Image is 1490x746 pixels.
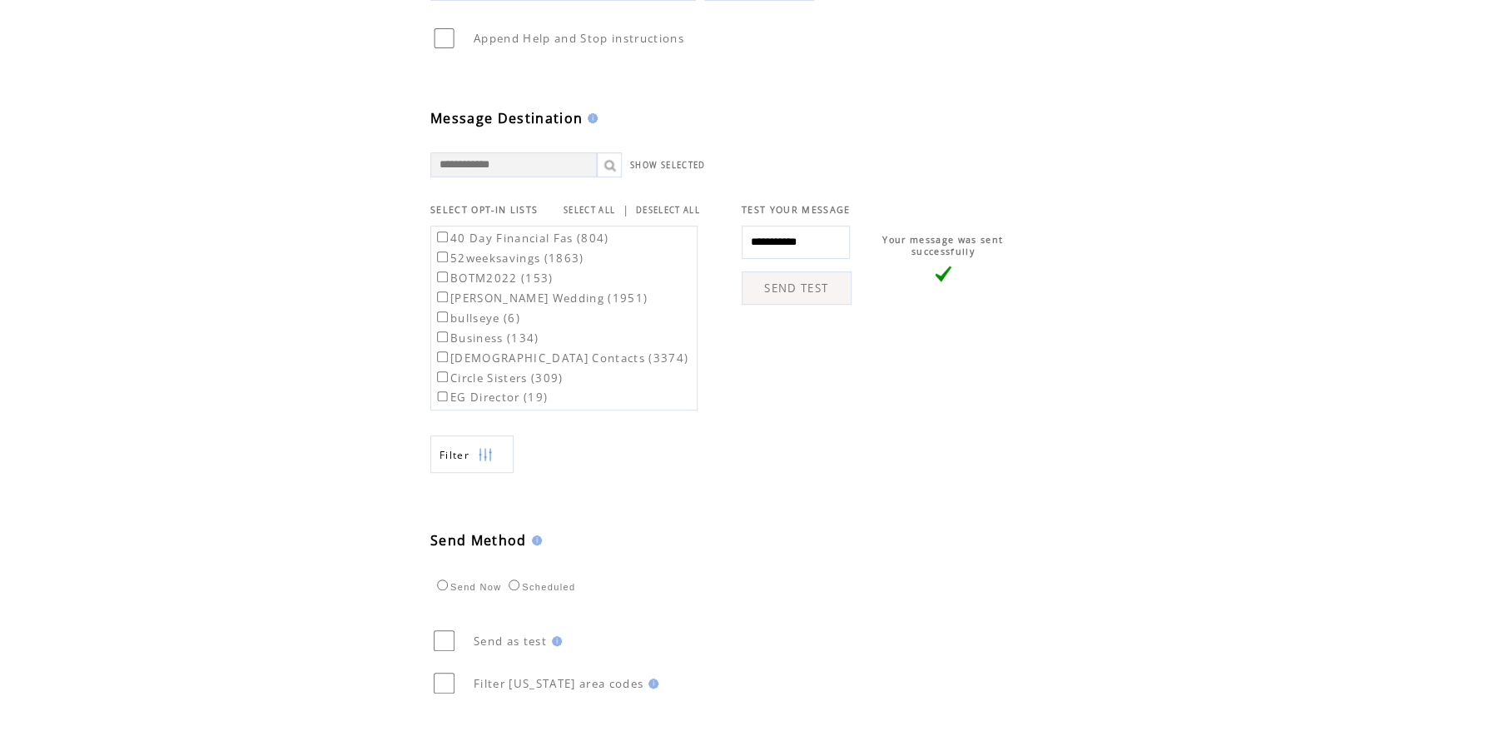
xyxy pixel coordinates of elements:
[434,351,688,366] label: [DEMOGRAPHIC_DATA] Contacts (3374)
[434,311,520,326] label: bullseye (6)
[430,531,527,550] span: Send Method
[430,435,514,473] a: Filter
[474,31,684,46] span: Append Help and Stop instructions
[433,582,501,592] label: Send Now
[434,410,623,425] label: EGC Commitment Card (163)
[504,582,575,592] label: Scheduled
[430,109,583,127] span: Message Destination
[437,231,448,242] input: 40 Day Financial Fas (804)
[547,636,562,646] img: help.gif
[564,205,615,216] a: SELECT ALL
[742,204,851,216] span: TEST YOUR MESSAGE
[643,679,658,689] img: help.gif
[474,676,643,691] span: Filter [US_STATE] area codes
[437,331,448,342] input: Business (134)
[434,291,648,306] label: [PERSON_NAME] Wedding (1951)
[434,390,548,405] label: EG Director (19)
[742,271,852,305] a: SEND TEST
[437,271,448,282] input: BOTM2022 (153)
[437,351,448,362] input: [DEMOGRAPHIC_DATA] Contacts (3374)
[437,391,448,402] input: EG Director (19)
[437,251,448,262] input: 52weeksavings (1863)
[630,160,705,171] a: SHOW SELECTED
[434,271,554,286] label: BOTM2022 (153)
[935,266,951,282] img: vLarge.png
[478,436,493,474] img: filters.png
[434,251,584,266] label: 52weeksavings (1863)
[636,205,700,216] a: DESELECT ALL
[437,291,448,302] input: [PERSON_NAME] Wedding (1951)
[509,579,519,590] input: Scheduled
[622,202,628,217] span: |
[434,331,539,346] label: Business (134)
[437,311,448,322] input: bullseye (6)
[434,371,564,385] label: Circle Sisters (309)
[583,113,598,123] img: help.gif
[430,204,538,216] span: SELECT OPT-IN LISTS
[474,634,547,649] span: Send as test
[527,535,542,545] img: help.gif
[437,371,448,382] input: Circle Sisters (309)
[437,579,448,590] input: Send Now
[882,234,1003,257] span: Your message was sent successfully
[434,231,609,246] label: 40 Day Financial Fas (804)
[440,448,469,462] span: Show filters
